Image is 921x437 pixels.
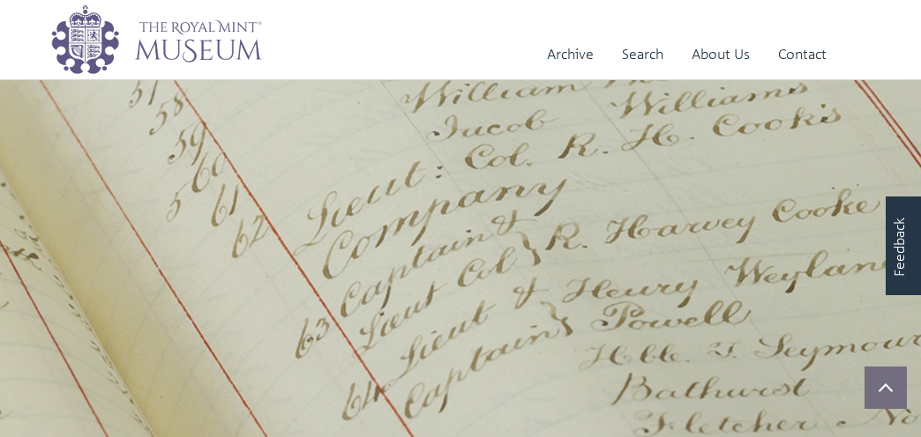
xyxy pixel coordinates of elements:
[886,196,921,295] a: Would you like to provide feedback?
[692,29,750,79] a: About Us
[888,218,910,277] span: Feedback
[865,367,907,409] button: Scroll to top
[778,29,827,79] a: Contact
[50,4,262,75] img: logo_wide.png
[622,29,663,79] a: Search
[547,29,594,79] a: Archive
